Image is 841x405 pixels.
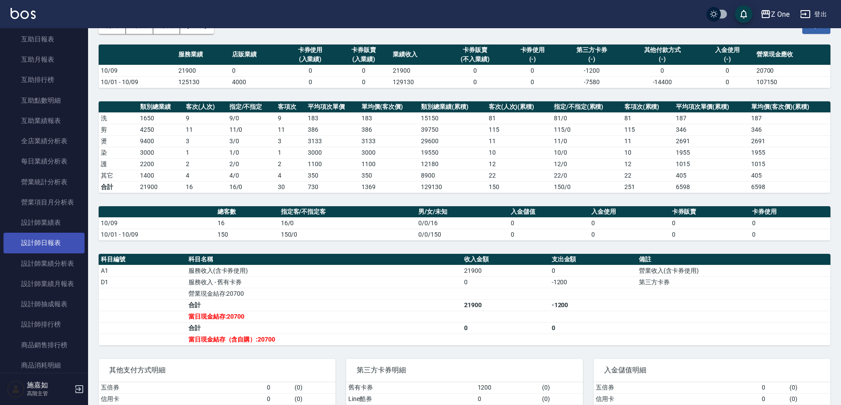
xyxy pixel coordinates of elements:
td: 6598 [749,181,830,193]
span: 第三方卡券明細 [357,366,572,375]
div: 入金使用 [703,45,752,55]
td: 30 [276,181,306,193]
div: (入業績) [339,55,388,64]
td: 1 [276,147,306,158]
td: 0 [670,217,750,229]
table: a dense table [99,254,830,346]
div: 卡券使用 [286,45,335,55]
td: 2 / 0 [227,158,276,170]
td: 9 [276,112,306,124]
td: 12180 [419,158,486,170]
td: 4250 [138,124,184,135]
td: 81 [487,112,552,124]
td: 187 [674,112,749,124]
th: 客項次(累積) [622,101,674,113]
td: 信用卡 [99,393,265,405]
td: 3133 [359,135,419,147]
td: 0 [444,76,506,88]
td: 護 [99,158,138,170]
td: 0 [670,229,750,240]
div: (不入業績) [446,55,504,64]
td: 730 [306,181,359,193]
a: 設計師抽成報表 [4,294,85,314]
th: 收入金額 [462,254,550,265]
td: 187 [749,112,830,124]
td: 20700 [754,65,830,76]
a: 每日業績分析表 [4,151,85,171]
td: 五倍券 [99,382,265,394]
th: 入金儲值 [509,206,589,218]
td: 129130 [391,76,444,88]
th: 店販業績 [230,45,284,65]
td: 10 [622,147,674,158]
td: 信用卡 [594,393,760,405]
td: 0 [624,65,701,76]
td: 386 [359,124,419,135]
td: 五倍券 [594,382,760,394]
a: 設計師業績月報表 [4,274,85,294]
td: ( 0 ) [540,393,583,405]
td: 115 [622,124,674,135]
div: (-) [703,55,752,64]
td: 16/0 [227,181,276,193]
a: 商品消耗明細 [4,355,85,375]
td: 22 / 0 [552,170,622,181]
td: 0 [265,393,292,405]
td: 4 [276,170,306,181]
td: 0 [509,217,589,229]
td: 2691 [674,135,749,147]
td: 0 [444,65,506,76]
td: 107150 [754,76,830,88]
td: 0 [550,322,637,334]
td: 3000 [138,147,184,158]
td: 4000 [230,76,284,88]
td: 19550 [419,147,486,158]
td: 9400 [138,135,184,147]
td: 0 [750,217,830,229]
td: 3000 [359,147,419,158]
th: 備註 [637,254,830,265]
td: 0 [476,393,540,405]
td: 12 [622,158,674,170]
td: 21900 [176,65,230,76]
td: 11 [184,124,227,135]
td: 10/01 - 10/09 [99,229,215,240]
th: 總客數 [215,206,279,218]
a: 設計師業績分析表 [4,253,85,274]
td: 舊有卡券 [346,382,476,394]
a: 設計師日報表 [4,233,85,253]
td: 其它 [99,170,138,181]
td: 2200 [138,158,184,170]
td: A1 [99,265,186,276]
th: 入金使用 [589,206,670,218]
td: 服務收入(含卡券使用) [186,265,462,276]
td: 0 [462,322,550,334]
td: 10/09 [99,65,176,76]
a: 營業項目月分析表 [4,192,85,212]
td: 3 / 0 [227,135,276,147]
td: 29600 [419,135,486,147]
td: 16 [184,181,227,193]
td: 386 [306,124,359,135]
td: 150/0 [552,181,622,193]
td: 0 [760,393,787,405]
table: a dense table [99,206,830,241]
td: 10/01 - 10/09 [99,76,176,88]
th: 單均價(客次價) [359,101,419,113]
th: 營業現金應收 [754,45,830,65]
td: D1 [99,276,186,288]
td: 350 [306,170,359,181]
td: 0 [750,229,830,240]
a: 設計師業績表 [4,212,85,233]
td: 4 [184,170,227,181]
td: 0 [589,217,670,229]
h5: 施嘉如 [27,381,72,390]
th: 類別總業績 [138,101,184,113]
td: 0 [550,265,637,276]
td: 0 [760,382,787,394]
div: (-) [561,55,622,64]
td: 251 [622,181,674,193]
th: 指定/不指定 [227,101,276,113]
td: 10 [487,147,552,158]
td: 染 [99,147,138,158]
